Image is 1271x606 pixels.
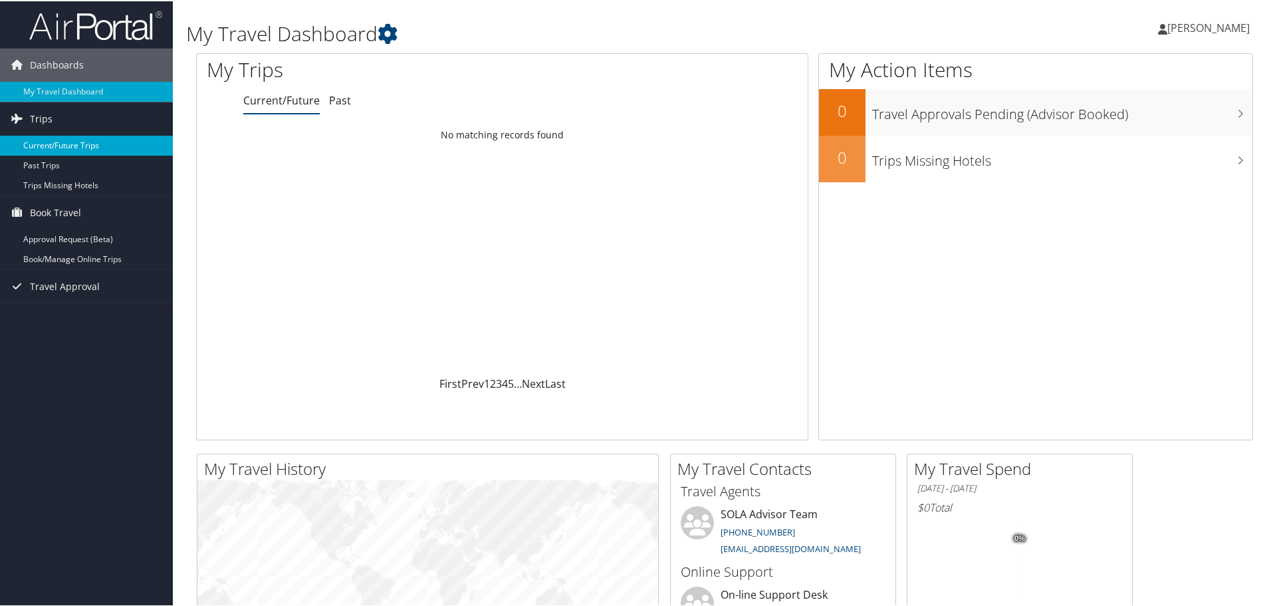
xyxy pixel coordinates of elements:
[514,375,522,390] span: …
[872,97,1252,122] h3: Travel Approvals Pending (Advisor Booked)
[29,9,162,40] img: airportal-logo.png
[502,375,508,390] a: 4
[721,541,861,553] a: [EMAIL_ADDRESS][DOMAIN_NAME]
[30,101,53,134] span: Trips
[30,195,81,228] span: Book Travel
[30,269,100,302] span: Travel Approval
[508,375,514,390] a: 5
[439,375,461,390] a: First
[819,145,866,168] h2: 0
[197,122,808,146] td: No matching records found
[819,134,1252,181] a: 0Trips Missing Hotels
[917,481,1122,494] h6: [DATE] - [DATE]
[207,55,543,82] h1: My Trips
[819,98,866,121] h2: 0
[30,47,84,80] span: Dashboards
[484,375,490,390] a: 1
[677,456,895,479] h2: My Travel Contacts
[681,561,885,580] h3: Online Support
[490,375,496,390] a: 2
[522,375,545,390] a: Next
[1167,19,1250,34] span: [PERSON_NAME]
[819,55,1252,82] h1: My Action Items
[186,19,904,47] h1: My Travel Dashboard
[917,499,1122,514] h6: Total
[204,456,658,479] h2: My Travel History
[1158,7,1263,47] a: [PERSON_NAME]
[545,375,566,390] a: Last
[681,481,885,500] h3: Travel Agents
[496,375,502,390] a: 3
[329,92,351,106] a: Past
[674,505,892,559] li: SOLA Advisor Team
[819,88,1252,134] a: 0Travel Approvals Pending (Advisor Booked)
[872,144,1252,169] h3: Trips Missing Hotels
[243,92,320,106] a: Current/Future
[914,456,1132,479] h2: My Travel Spend
[461,375,484,390] a: Prev
[721,525,795,537] a: [PHONE_NUMBER]
[917,499,929,514] span: $0
[1014,533,1025,541] tspan: 0%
